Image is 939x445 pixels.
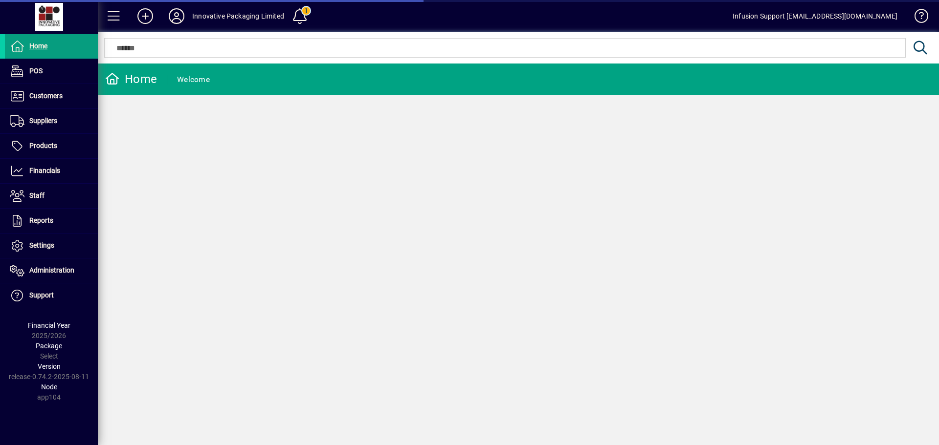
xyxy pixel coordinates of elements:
div: Infusion Support [EMAIL_ADDRESS][DOMAIN_NAME] [733,8,897,24]
a: Knowledge Base [907,2,927,34]
span: Suppliers [29,117,57,125]
span: Support [29,291,54,299]
a: Reports [5,209,98,233]
span: Financials [29,167,60,174]
a: Staff [5,184,98,208]
span: Financial Year [28,321,70,329]
div: Innovative Packaging Limited [192,8,284,24]
span: Products [29,142,57,149]
span: Staff [29,191,45,199]
span: Version [38,362,61,370]
span: Settings [29,241,54,249]
span: Customers [29,92,63,100]
span: Home [29,42,47,50]
button: Profile [161,7,192,25]
span: Reports [29,216,53,224]
a: Customers [5,84,98,108]
a: Suppliers [5,109,98,133]
div: Home [105,71,157,87]
a: POS [5,59,98,84]
a: Support [5,283,98,308]
span: POS [29,67,43,75]
a: Administration [5,258,98,283]
a: Financials [5,159,98,183]
a: Products [5,134,98,158]
span: Package [36,342,62,350]
a: Settings [5,233,98,258]
span: Administration [29,266,74,274]
div: Welcome [177,72,210,87]
span: Node [41,383,57,391]
button: Add [130,7,161,25]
